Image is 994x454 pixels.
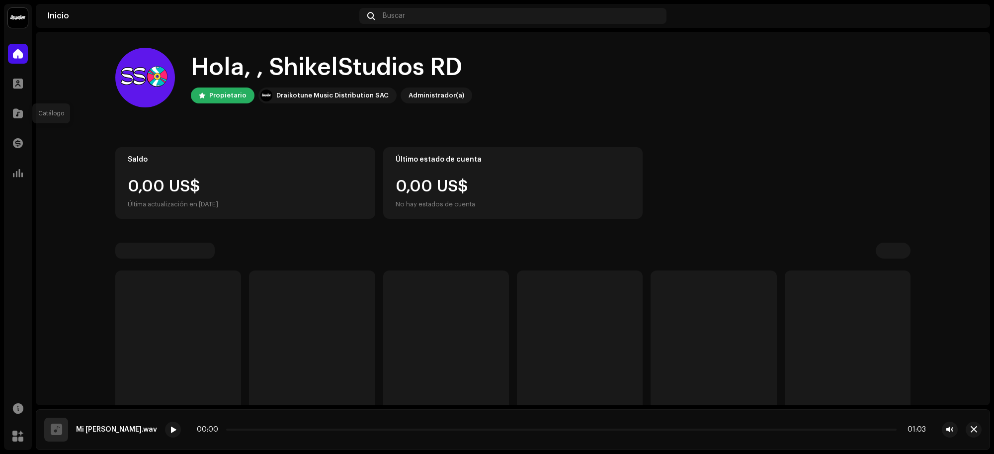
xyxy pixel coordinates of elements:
[48,12,355,20] div: Inicio
[8,8,28,28] img: 10370c6a-d0e2-4592-b8a2-38f444b0ca44
[276,90,389,101] div: Draikotune Music Distribution SAC
[191,52,472,84] div: Hola, , ShikelStudios RD
[115,147,375,219] re-o-card-value: Saldo
[128,156,363,164] div: Saldo
[383,147,643,219] re-o-card-value: Último estado de cuenta
[76,426,157,434] div: Mi [PERSON_NAME].wav
[396,198,475,210] div: No hay estados de cuenta
[115,48,175,107] img: b2590a90-de89-44a4-95b7-ce963566eb8b
[409,90,464,101] div: Administrador(a)
[962,8,978,24] img: b2590a90-de89-44a4-95b7-ce963566eb8b
[383,12,405,20] span: Buscar
[128,198,363,210] div: Última actualización en [DATE]
[260,90,272,101] img: 10370c6a-d0e2-4592-b8a2-38f444b0ca44
[901,426,926,434] div: 01:03
[396,156,631,164] div: Último estado de cuenta
[197,426,222,434] div: 00:00
[209,90,247,101] div: Propietario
